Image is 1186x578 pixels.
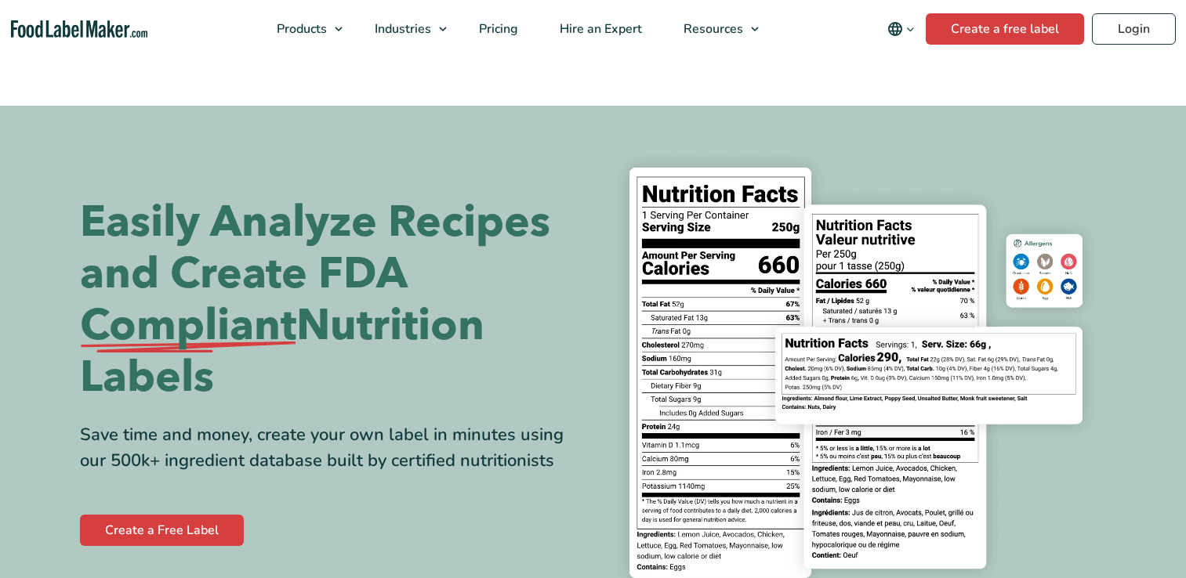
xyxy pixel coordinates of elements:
[11,20,148,38] a: Food Label Maker homepage
[80,197,582,403] h1: Easily Analyze Recipes and Create FDA Nutrition Labels
[555,20,644,38] span: Hire an Expert
[679,20,745,38] span: Resources
[80,300,296,352] span: Compliant
[272,20,328,38] span: Products
[926,13,1084,45] a: Create a free label
[474,20,520,38] span: Pricing
[80,422,582,474] div: Save time and money, create your own label in minutes using our 500k+ ingredient database built b...
[1092,13,1176,45] a: Login
[370,20,433,38] span: Industries
[80,515,244,546] a: Create a Free Label
[876,13,926,45] button: Change language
